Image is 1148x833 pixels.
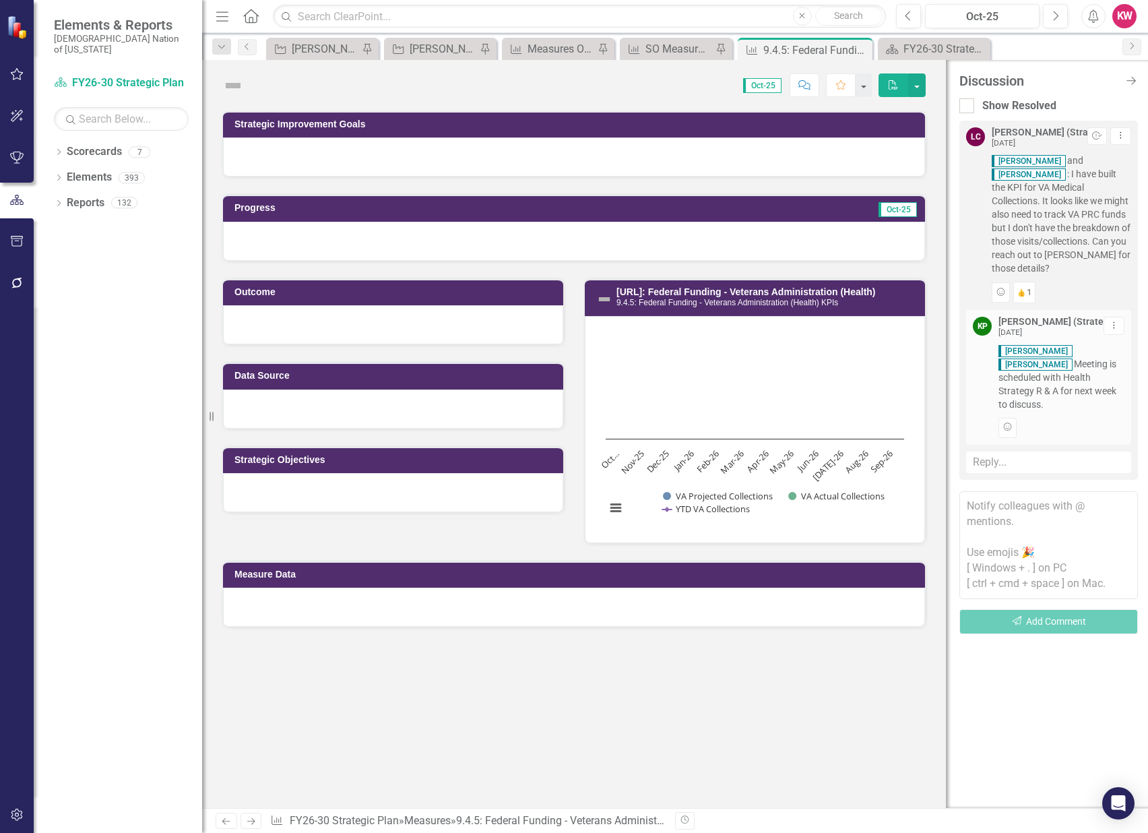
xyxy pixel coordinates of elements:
[763,42,869,59] div: 9.4.5: Federal Funding - Veterans Administration (Health) KPIs
[129,146,150,158] div: 7
[54,17,189,33] span: Elements & Reports
[998,317,1117,327] div: [PERSON_NAME] (Strategy)
[387,40,476,57] a: [PERSON_NAME]'s Team SO's
[606,499,625,518] button: View chart menu, Chart
[717,448,746,476] text: Mar-26
[959,73,1118,88] div: Discussion
[270,813,665,829] div: » »
[998,344,1124,411] span: Meeting is scheduled with Health Strategy R & A for next week to discuss.
[616,298,838,307] small: 9.4.5: Federal Funding - Veterans Administration (Health) KPIs
[992,154,1131,275] span: and : I have built the KPI for VA Medical Collections. It looks like we might also need to track ...
[810,448,846,483] text: [DATE]-26
[67,195,104,211] a: Reports
[788,491,885,502] button: Show VA Actual Collections
[598,448,622,471] text: Oct…
[959,609,1138,634] button: Add Comment
[992,168,1066,181] span: [PERSON_NAME]
[616,286,876,297] a: [URL]: Federal Funding - Veterans Administration (Health)
[663,491,773,502] button: Show VA Projected Collections
[744,448,771,474] text: Apr-26
[879,202,917,217] span: Oct-25
[1013,282,1035,303] button: 1
[273,5,886,28] input: Search ClearPoint...
[982,98,1056,114] div: Show Resolved
[7,16,30,39] img: ClearPoint Strategy
[973,317,992,336] div: KP
[119,172,145,183] div: 393
[234,203,581,213] h3: Progress
[1102,787,1135,820] div: Open Intercom Messenger
[234,119,918,129] h3: Strategic Improvement Goals
[998,328,1022,337] small: [DATE]
[992,155,1066,167] span: [PERSON_NAME]
[54,107,189,131] input: Search Below...
[222,75,244,96] img: Not Defined
[992,127,1110,137] div: [PERSON_NAME] (Strategy)
[801,490,885,502] text: VA Actual Collections
[456,814,750,827] div: 9.4.5: Federal Funding - Veterans Administration (Health) KPIs
[111,197,137,209] div: 132
[67,144,122,160] a: Scorecards
[676,490,773,502] text: VA Projected Collections
[767,448,796,476] text: May-26
[815,7,883,26] button: Search
[670,448,697,474] text: Jan-26
[662,503,751,515] button: Show YTD VA Collections
[618,448,647,476] text: Nov-25
[599,327,911,529] div: Chart. Highcharts interactive chart.
[67,170,112,185] a: Elements
[992,138,1015,148] small: [DATE]
[410,40,476,57] div: [PERSON_NAME]'s Team SO's
[54,75,189,91] a: FY26-30 Strategic Plan
[834,10,863,21] span: Search
[599,327,911,529] svg: Interactive chart
[930,9,1035,25] div: Oct-25
[292,40,358,57] div: [PERSON_NAME] SO's (three-month view)
[998,345,1073,357] span: [PERSON_NAME]
[54,33,189,55] small: [DEMOGRAPHIC_DATA] Nation of [US_STATE]
[966,452,1131,474] div: Reply...
[694,448,722,475] text: Feb-26
[234,371,556,381] h3: Data Source
[881,40,987,57] a: FY26-30 Strategic Plan
[645,40,712,57] div: SO Measures Ownership Report - KW
[269,40,358,57] a: [PERSON_NAME] SO's (three-month view)
[1027,286,1031,299] span: 1
[794,448,821,474] text: Jun-26
[234,569,918,580] h3: Measure Data
[966,127,985,146] div: LC
[998,359,1073,371] span: [PERSON_NAME]
[234,287,556,297] h3: Outcome
[596,291,612,307] img: Not Defined
[404,814,451,827] a: Measures
[925,4,1040,28] button: Oct-25
[843,448,871,476] text: Aug-26
[290,814,399,827] a: FY26-30 Strategic Plan
[505,40,594,57] a: Measures Ownership Report - KW
[644,448,672,475] text: Dec-25
[234,455,556,465] h3: Strategic Objectives
[868,448,895,475] text: Sep-26
[623,40,712,57] a: SO Measures Ownership Report - KW
[743,78,782,93] span: Oct-25
[528,40,594,57] div: Measures Ownership Report - KW
[1112,4,1137,28] button: KW
[676,503,750,515] text: YTD VA Collections
[1017,288,1026,297] img: thumbs up
[903,40,987,57] div: FY26-30 Strategic Plan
